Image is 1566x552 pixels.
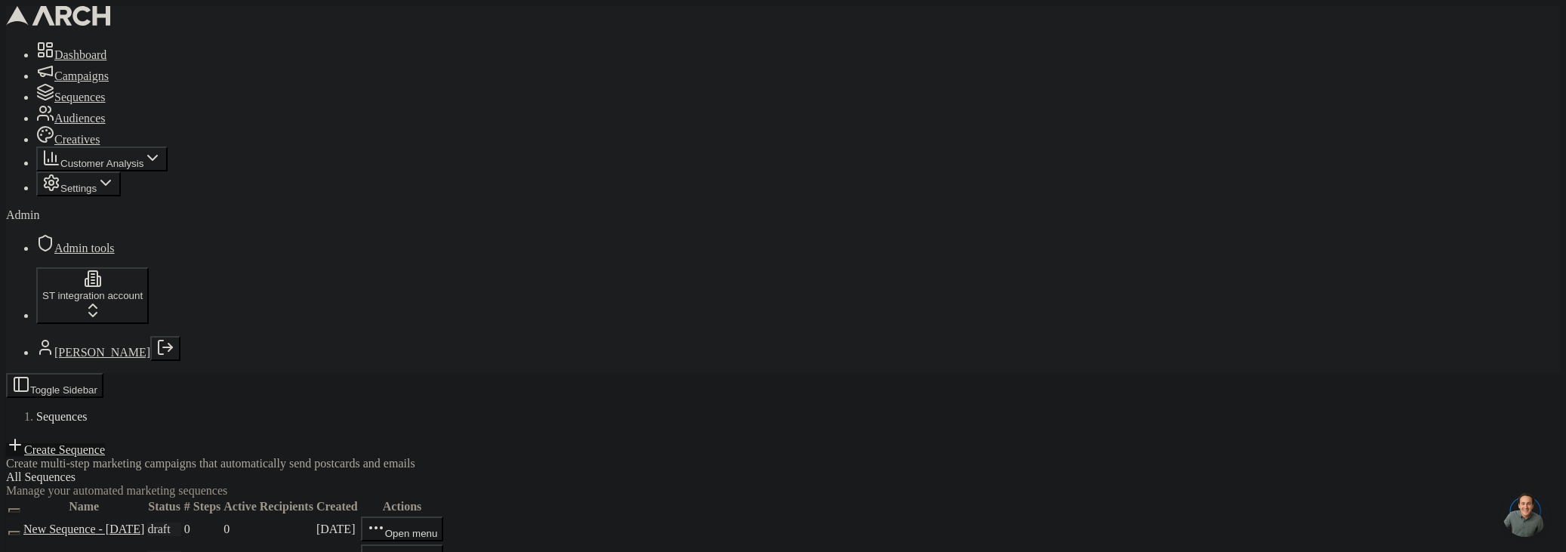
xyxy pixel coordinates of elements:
th: Actions [360,499,445,514]
button: Toggle Sidebar [6,373,103,398]
a: New Sequence - [DATE] [23,523,144,535]
span: Settings [60,183,97,194]
th: Name [23,499,145,514]
span: Audiences [54,112,106,125]
th: Created [316,499,359,514]
div: Manage your automated marketing sequences [6,484,1560,498]
th: Active Recipients [223,499,314,514]
button: ST integration account [36,267,149,324]
th: Status [146,499,181,514]
a: Dashboard [36,48,106,61]
div: All Sequences [6,470,1560,484]
a: Creatives [36,133,100,146]
a: Create Sequence [6,443,105,456]
a: Campaigns [36,69,109,82]
td: 0 [223,516,314,542]
div: draft [147,523,180,536]
span: Open menu [385,528,438,539]
div: Admin [6,208,1560,222]
a: Admin tools [36,242,115,254]
button: Settings [36,171,121,196]
td: [DATE] [316,516,359,542]
a: Audiences [36,112,106,125]
span: Customer Analysis [60,158,143,169]
span: Dashboard [54,48,106,61]
span: Sequences [36,410,88,423]
a: [PERSON_NAME] [54,346,150,359]
th: # Steps [183,499,221,514]
nav: breadcrumb [6,410,1560,424]
span: Creatives [54,133,100,146]
a: Sequences [36,91,106,103]
button: Log out [150,336,180,361]
span: Campaigns [54,69,109,82]
span: Toggle Sidebar [30,384,97,396]
button: Customer Analysis [36,146,168,171]
span: ST integration account [42,290,143,301]
div: Create multi-step marketing campaigns that automatically send postcards and emails [6,457,1560,470]
a: Open chat [1503,492,1548,537]
span: Sequences [54,91,106,103]
button: Open menu [361,517,444,541]
td: 0 [183,516,221,542]
span: Admin tools [54,242,115,254]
